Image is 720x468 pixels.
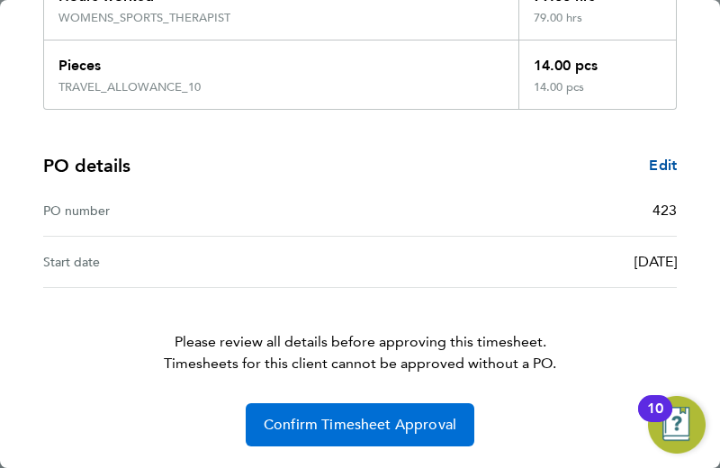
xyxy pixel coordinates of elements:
button: Open Resource Center, 10 new notifications [648,396,706,454]
h4: PO details [43,153,130,178]
div: PO number [43,200,360,221]
div: 10 [647,409,663,432]
div: 79.00 hrs [518,11,677,40]
div: [DATE] [360,251,677,273]
span: Edit [649,157,677,174]
span: Timesheets for this client cannot be approved without a PO. [22,353,698,374]
div: TRAVEL_ALLOWANCE_10 [58,80,201,94]
button: Confirm Timesheet Approval [246,403,474,446]
a: Edit [649,155,677,176]
div: WOMENS_SPORTS_THERAPIST [58,11,230,25]
div: Start date [43,251,360,273]
span: 423 [652,202,677,219]
div: 14.00 pcs [518,80,677,109]
div: 14.00 pcs [518,40,677,80]
span: Confirm Timesheet Approval [264,416,456,434]
p: Please review all details before approving this timesheet. [22,288,698,374]
div: Pieces [44,40,518,80]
